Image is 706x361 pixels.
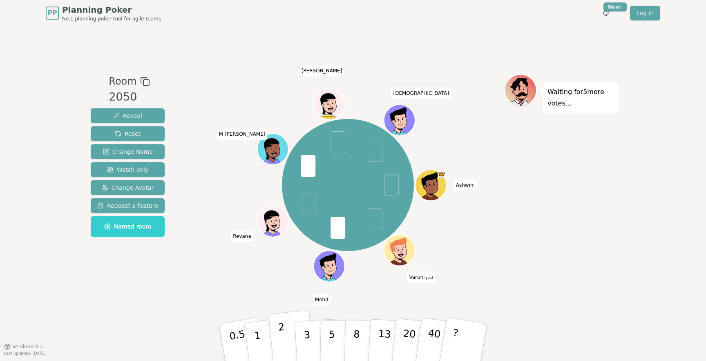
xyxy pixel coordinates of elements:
[385,235,414,265] button: Click to change your avatar
[104,222,151,231] span: Named room
[217,128,268,140] span: Click to change your name
[423,276,433,280] span: (you)
[438,170,446,178] span: Ashwini is the host
[109,74,136,89] span: Room
[107,166,149,174] span: Watch only
[91,144,165,159] button: Change Name
[299,65,344,76] span: Click to change your name
[115,130,141,138] span: Reset
[547,86,614,109] p: Waiting for 5 more votes...
[4,343,43,350] button: Version0.9.3
[103,148,153,156] span: Change Name
[91,126,165,141] button: Reset
[47,8,57,18] span: PP
[91,108,165,123] button: Reveal
[599,6,614,20] button: New!
[46,4,161,22] a: PPPlanning PokerNo.1 planning poker tool for agile teams
[91,216,165,237] button: Named room
[12,343,43,350] span: Version 0.9.3
[97,202,158,210] span: Request a feature
[454,179,477,191] span: Click to change your name
[630,6,660,20] a: Log in
[391,87,451,99] span: Click to change your name
[4,351,46,356] span: Last updated: [DATE]
[91,198,165,213] button: Request a feature
[113,112,142,120] span: Reveal
[603,2,627,11] div: New!
[313,294,331,305] span: Click to change your name
[407,271,435,283] span: Click to change your name
[62,4,161,16] span: Planning Poker
[62,16,161,22] span: No.1 planning poker tool for agile teams
[91,162,165,177] button: Watch only
[231,231,253,242] span: Click to change your name
[102,184,154,192] span: Change Avatar
[91,180,165,195] button: Change Avatar
[109,89,150,105] div: 2050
